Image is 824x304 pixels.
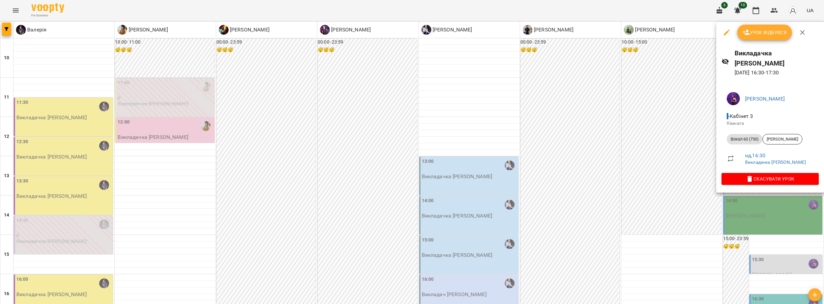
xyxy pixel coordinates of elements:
[727,92,740,105] img: f50f438dabe8c916db5634b84c5ddd4c.jpeg
[727,136,762,142] span: Вокал 60 (750)
[727,120,814,127] p: Кімната
[727,175,814,183] span: Скасувати Урок
[745,160,806,165] a: Викладачка [PERSON_NAME]
[742,28,787,36] span: Урок відбувся
[763,136,802,142] span: [PERSON_NAME]
[727,113,755,119] span: - Кабінет 3
[745,96,785,102] a: [PERSON_NAME]
[745,152,765,159] a: нд , 16:30
[762,134,802,144] div: [PERSON_NAME]
[735,69,819,77] p: [DATE] 16:30 - 17:30
[737,25,792,40] button: Урок відбувся
[735,48,819,69] h6: Викладачка [PERSON_NAME]
[721,173,819,185] button: Скасувати Урок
